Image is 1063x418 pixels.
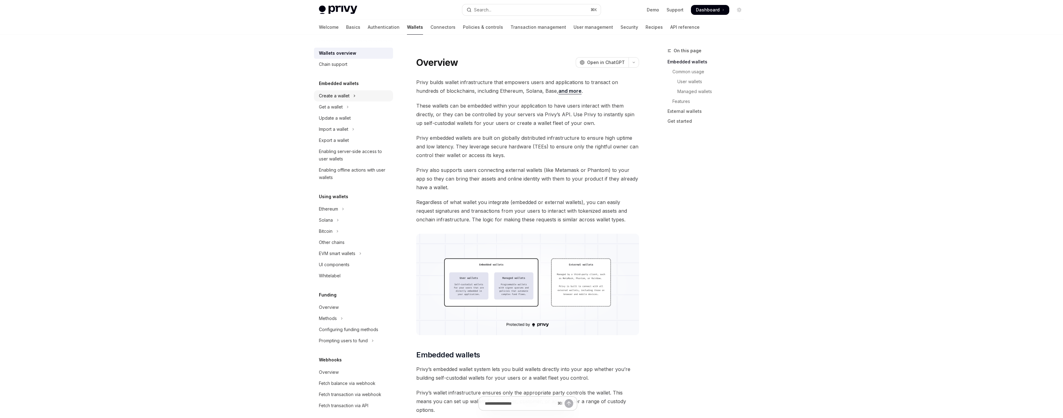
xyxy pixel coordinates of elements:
[346,20,360,35] a: Basics
[314,59,393,70] a: Chain support
[319,126,348,133] div: Import a wallet
[620,20,638,35] a: Security
[407,20,423,35] a: Wallets
[416,198,639,224] span: Regardless of what wallet you integrate (embedded or external wallets), you can easily request si...
[485,397,555,410] input: Ask a question...
[314,164,393,183] a: Enabling offline actions with user wallets
[510,20,566,35] a: Transaction management
[319,239,345,246] div: Other chains
[314,324,393,335] a: Configuring funding methods
[416,166,639,192] span: Privy also supports users connecting external wallets (like Metamask or Phantom) to your app so t...
[416,365,639,382] span: Privy’s embedded wallet system lets you build wallets directly into your app whether you’re build...
[667,87,749,96] a: Managed wallets
[667,106,749,116] a: External wallets
[416,57,458,68] h1: Overview
[314,146,393,164] a: Enabling server-side access to user wallets
[319,272,341,279] div: Whitelabel
[558,88,582,94] a: and more
[647,7,659,13] a: Demo
[314,226,393,237] button: Toggle Bitcoin section
[696,7,720,13] span: Dashboard
[319,326,378,333] div: Configuring funding methods
[474,6,491,14] div: Search...
[314,237,393,248] a: Other chains
[416,134,639,160] span: Privy embedded wallets are built on globally distributed infrastructure to ensure high uptime and...
[691,5,729,15] a: Dashboard
[319,61,347,68] div: Chain support
[591,7,597,12] span: ⌘ K
[319,402,368,409] div: Fetch transaction via API
[314,302,393,313] a: Overview
[667,67,749,77] a: Common usage
[319,193,348,200] h5: Using wallets
[734,5,744,15] button: Toggle dark mode
[670,20,700,35] a: API reference
[319,6,357,14] img: light logo
[587,59,625,66] span: Open in ChatGPT
[319,137,349,144] div: Export a wallet
[314,203,393,215] button: Toggle Ethereum section
[314,313,393,324] button: Toggle Methods section
[319,49,356,57] div: Wallets overview
[319,380,375,387] div: Fetch balance via webhook
[319,250,355,257] div: EVM smart wallets
[416,350,480,360] span: Embedded wallets
[314,248,393,259] button: Toggle EVM smart wallets section
[314,113,393,124] a: Update a wallet
[314,367,393,378] a: Overview
[314,48,393,59] a: Wallets overview
[319,315,337,322] div: Methods
[319,114,351,122] div: Update a wallet
[319,391,381,398] div: Fetch transaction via webhook
[319,228,332,235] div: Bitcoin
[319,337,368,344] div: Prompting users to fund
[314,124,393,135] button: Toggle Import a wallet section
[314,101,393,113] button: Toggle Get a wallet section
[319,205,338,213] div: Ethereum
[314,259,393,270] a: UI components
[319,261,349,268] div: UI components
[430,20,455,35] a: Connectors
[319,216,333,224] div: Solana
[416,234,639,335] img: images/walletoverview.png
[576,57,629,68] button: Open in ChatGPT
[314,135,393,146] a: Export a wallet
[319,103,343,111] div: Get a wallet
[667,96,749,106] a: Features
[574,20,613,35] a: User management
[319,356,342,364] h5: Webhooks
[667,77,749,87] a: User wallets
[314,335,393,346] button: Toggle Prompting users to fund section
[319,148,389,163] div: Enabling server-side access to user wallets
[314,90,393,101] button: Toggle Create a wallet section
[319,166,389,181] div: Enabling offline actions with user wallets
[463,20,503,35] a: Policies & controls
[667,116,749,126] a: Get started
[416,78,639,95] span: Privy builds wallet infrastructure that empowers users and applications to transact on hundreds o...
[314,378,393,389] a: Fetch balance via webhook
[314,215,393,226] button: Toggle Solana section
[319,92,349,100] div: Create a wallet
[319,20,339,35] a: Welcome
[416,388,639,414] span: Privy’s wallet infrastructure ensures only the appropriate party controls the wallet. This means ...
[462,4,601,15] button: Open search
[319,304,339,311] div: Overview
[667,57,749,67] a: Embedded wallets
[674,47,701,54] span: On this page
[416,101,639,127] span: These wallets can be embedded within your application to have users interact with them directly, ...
[565,399,573,408] button: Send message
[314,400,393,411] a: Fetch transaction via API
[319,291,337,299] h5: Funding
[314,389,393,400] a: Fetch transaction via webhook
[646,20,663,35] a: Recipes
[368,20,400,35] a: Authentication
[667,7,684,13] a: Support
[314,270,393,281] a: Whitelabel
[319,80,359,87] h5: Embedded wallets
[319,369,339,376] div: Overview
